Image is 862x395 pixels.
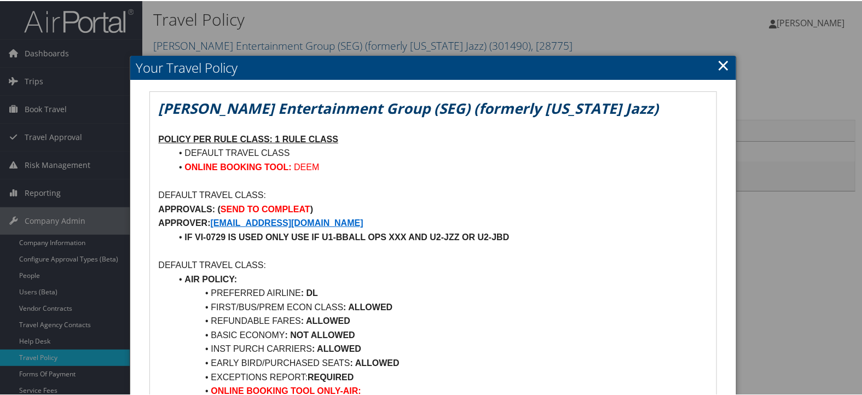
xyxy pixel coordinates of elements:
[211,385,361,394] strong: ONLINE BOOKING TOOL ONLY-AIR:
[171,313,708,327] li: REFUNDABLE FARES
[301,287,318,297] strong: : DL
[171,355,708,369] li: EARLY BIRD/PURCHASED SEATS
[171,145,708,159] li: DEFAULT TRAVEL CLASS
[221,204,310,213] strong: SEND TO COMPLEAT
[158,97,658,117] em: [PERSON_NAME] Entertainment Group (SEG) (formerly [US_STATE] Jazz)
[294,161,319,171] span: DEEM
[130,55,736,79] h2: Your Travel Policy
[184,161,291,171] strong: ONLINE BOOKING TOOL:
[211,217,363,226] a: [EMAIL_ADDRESS][DOMAIN_NAME]
[171,369,708,384] li: EXCEPTIONS REPORT:
[184,231,509,241] strong: IF VI-0729 IS USED ONLY USE IF U1-BBALL OPS XXX AND U2-JZZ OR U2-JBD
[158,187,708,201] p: DEFAULT TRAVEL CLASS:
[310,204,313,213] strong: )
[158,217,210,226] strong: APPROVER:
[171,285,708,299] li: PREFERRED AIRLINE
[184,274,237,283] strong: AIR POLICY:
[171,327,708,341] li: BASIC ECONOMY
[312,343,361,352] strong: : ALLOWED
[308,371,354,381] strong: REQUIRED
[158,204,220,213] strong: APPROVALS: (
[285,329,355,339] strong: : NOT ALLOWED
[171,341,708,355] li: INST PURCH CARRIERS
[718,53,730,75] a: Close
[343,301,392,311] strong: : ALLOWED
[158,257,708,271] p: DEFAULT TRAVEL CLASS:
[350,357,400,367] strong: : ALLOWED
[158,133,338,143] u: POLICY PER RULE CLASS: 1 RULE CLASS
[301,315,350,324] strong: : ALLOWED
[171,299,708,313] li: FIRST/BUS/PREM ECON CLASS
